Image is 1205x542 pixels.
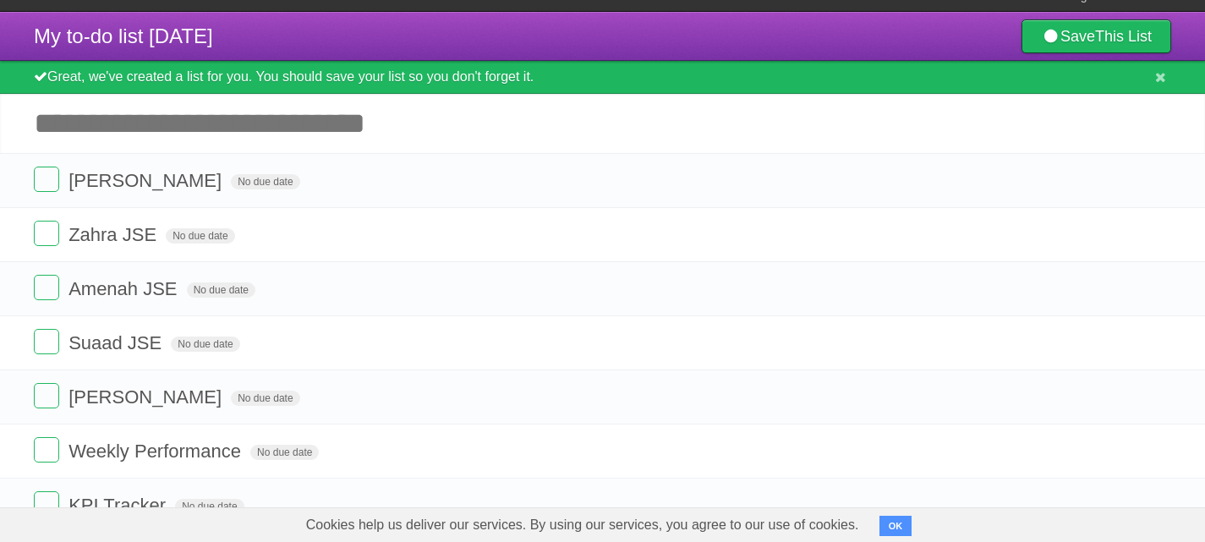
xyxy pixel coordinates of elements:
span: My to-do list [DATE] [34,25,213,47]
span: No due date [171,337,239,352]
a: SaveThis List [1022,19,1171,53]
button: OK [879,516,912,536]
span: [PERSON_NAME] [68,170,226,191]
span: Weekly Performance [68,441,245,462]
span: No due date [250,445,319,460]
b: This List [1095,28,1152,45]
span: [PERSON_NAME] [68,386,226,408]
label: Done [34,383,59,408]
label: Done [34,275,59,300]
label: Done [34,329,59,354]
span: No due date [231,391,299,406]
span: No due date [231,174,299,189]
span: Suaad JSE [68,332,166,353]
label: Done [34,491,59,517]
label: Done [34,221,59,246]
span: Cookies help us deliver our services. By using our services, you agree to our use of cookies. [289,508,876,542]
span: Amenah JSE [68,278,181,299]
span: No due date [175,499,244,514]
span: No due date [166,228,234,244]
label: Done [34,437,59,463]
span: Zahra JSE [68,224,161,245]
label: Done [34,167,59,192]
span: KPI Tracker [68,495,170,516]
span: No due date [187,282,255,298]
